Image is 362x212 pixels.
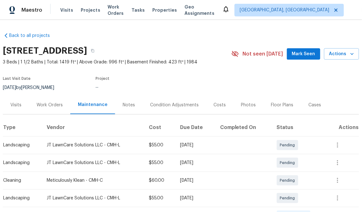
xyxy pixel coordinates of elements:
span: [GEOGRAPHIC_DATA], [GEOGRAPHIC_DATA] [240,7,330,13]
div: Landscaping [3,195,37,201]
span: Geo Assignments [184,4,215,16]
div: [DATE] [180,160,210,166]
button: Copy Address [87,45,98,56]
div: Meticulously Klean - CMH-C [47,177,139,184]
div: JT LawnCare Solutions LLC - CMH-L [47,195,139,201]
th: Vendor [42,119,144,136]
span: Pending [280,177,298,184]
div: Cleaning [3,177,37,184]
div: $55.00 [149,142,170,148]
span: Project [96,77,109,80]
h2: [STREET_ADDRESS] [3,48,87,54]
div: Photos [241,102,256,108]
div: Maintenance [78,102,108,108]
span: [DATE] [3,86,16,90]
button: Mark Seen [287,48,320,60]
span: 3 Beds | 1 1/2 Baths | Total: 1419 ft² | Above Grade: 996 ft² | Basement Finished: 423 ft² | 1984 [3,59,231,65]
span: Pending [280,142,298,148]
div: [DATE] [180,142,210,148]
div: Condition Adjustments [150,102,199,108]
div: $55.00 [149,160,170,166]
span: Tasks [131,8,145,12]
div: Costs [214,102,226,108]
th: Due Date [175,119,215,136]
th: Cost [144,119,175,136]
span: Not seen [DATE] [243,51,283,57]
div: [DATE] [180,195,210,201]
span: Pending [280,160,298,166]
a: Back to all projects [3,32,63,39]
th: Status [272,119,325,136]
div: JT LawnCare Solutions LLC - CMH-L [47,160,139,166]
th: Completed On [215,119,272,136]
div: $55.00 [149,195,170,201]
span: Mark Seen [292,50,315,58]
span: Properties [152,7,177,13]
div: JT LawnCare Solutions LLC - CMH-L [47,142,139,148]
div: Landscaping [3,160,37,166]
button: Actions [324,48,359,60]
div: Work Orders [37,102,63,108]
span: Last Visit Date [3,77,31,80]
div: [DATE] [180,177,210,184]
div: by [PERSON_NAME] [3,84,62,92]
span: Pending [280,195,298,201]
div: ... [96,84,217,89]
span: Actions [329,50,354,58]
div: Notes [123,102,135,108]
div: $60.00 [149,177,170,184]
span: Work Orders [108,4,124,16]
span: Visits [60,7,73,13]
th: Actions [325,119,359,136]
span: Projects [81,7,100,13]
div: Cases [309,102,321,108]
div: Floor Plans [271,102,294,108]
div: Landscaping [3,142,37,148]
th: Type [3,119,42,136]
div: Visits [10,102,21,108]
span: Maestro [21,7,42,13]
